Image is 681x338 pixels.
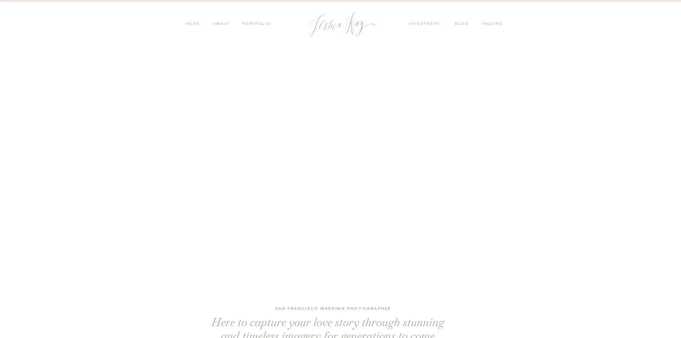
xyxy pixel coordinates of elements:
[409,21,444,28] a: investment
[211,21,230,28] a: ABOUT
[455,21,473,28] a: blog
[185,21,200,28] a: HOME
[241,21,271,28] a: PORTFOLIO
[482,21,506,28] a: inquire
[247,305,419,313] h1: San Francisco wedding photographer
